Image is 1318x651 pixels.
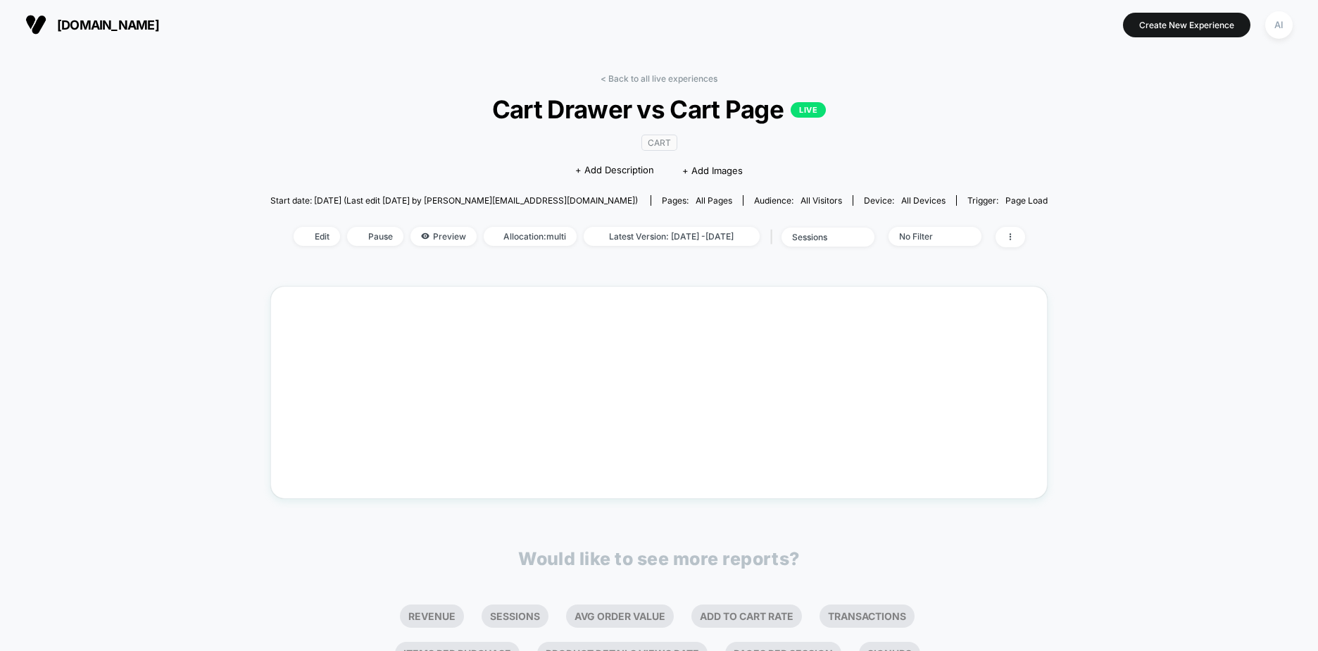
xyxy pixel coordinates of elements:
span: [DOMAIN_NAME] [57,18,159,32]
span: Device: [853,195,956,206]
div: Audience: [754,195,842,206]
span: | [767,227,782,247]
div: Trigger: [967,195,1048,206]
img: Visually logo [25,14,46,35]
span: Edit [294,227,340,246]
li: Avg Order Value [566,604,674,628]
span: all pages [696,195,732,206]
a: < Back to all live experiences [601,73,717,84]
li: Sessions [482,604,548,628]
li: Transactions [820,604,915,628]
span: all devices [901,195,946,206]
span: + Add Description [575,163,654,178]
div: sessions [792,232,848,242]
span: All Visitors [801,195,842,206]
li: Revenue [400,604,464,628]
li: Add To Cart Rate [691,604,802,628]
span: Page Load [1005,195,1048,206]
span: Allocation: multi [484,227,577,246]
div: AI [1265,11,1293,39]
span: Latest Version: [DATE] - [DATE] [584,227,760,246]
span: Pause [347,227,403,246]
p: Would like to see more reports? [518,548,800,569]
span: Cart Drawer vs Cart Page [309,94,1008,124]
div: Pages: [662,195,732,206]
span: Start date: [DATE] (Last edit [DATE] by [PERSON_NAME][EMAIL_ADDRESS][DOMAIN_NAME]) [270,195,638,206]
button: AI [1261,11,1297,39]
button: [DOMAIN_NAME] [21,13,163,36]
span: CART [641,135,677,151]
span: Preview [410,227,477,246]
span: + Add Images [682,165,743,176]
button: Create New Experience [1123,13,1250,37]
div: No Filter [899,231,955,242]
p: LIVE [791,102,826,118]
